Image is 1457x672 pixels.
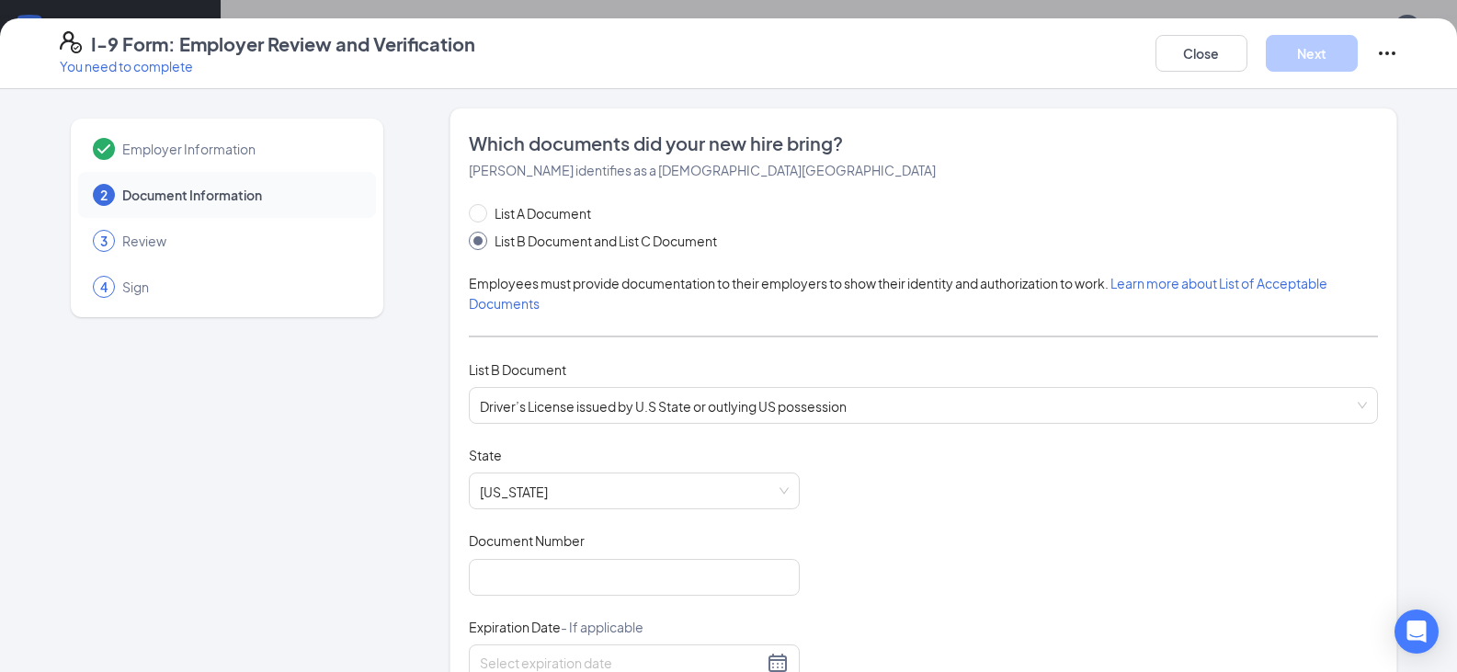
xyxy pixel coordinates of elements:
span: 3 [100,232,108,250]
span: Employer Information [122,140,358,158]
span: List B Document and List C Document [487,231,724,251]
span: Driver’s License issued by U.S State or outlying US possession [480,388,1367,423]
span: State [469,446,502,464]
svg: Ellipses [1376,42,1398,64]
span: Sign [122,278,358,296]
span: Document Information [122,186,358,204]
span: Document Number [469,531,585,550]
span: Georgia [480,473,789,508]
span: [PERSON_NAME] identifies as a [DEMOGRAPHIC_DATA][GEOGRAPHIC_DATA] [469,162,936,178]
div: Open Intercom Messenger [1394,609,1439,654]
span: List A Document [487,203,598,223]
p: You need to complete [60,57,475,75]
span: Expiration Date [469,618,643,636]
span: Review [122,232,358,250]
svg: Checkmark [93,138,115,160]
span: List B Document [469,361,566,378]
button: Close [1155,35,1247,72]
span: Which documents did your new hire bring? [469,131,1378,156]
h4: I-9 Form: Employer Review and Verification [91,31,475,57]
span: Employees must provide documentation to their employers to show their identity and authorization ... [469,275,1327,312]
span: 4 [100,278,108,296]
svg: FormI9EVerifyIcon [60,31,82,53]
span: - If applicable [561,619,643,635]
span: 2 [100,186,108,204]
button: Next [1266,35,1358,72]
